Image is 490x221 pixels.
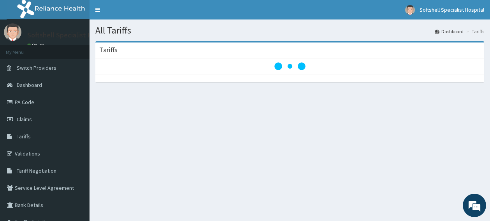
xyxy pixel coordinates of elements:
span: Dashboard [17,81,42,88]
a: Dashboard [435,28,464,35]
span: Tariffs [17,133,31,140]
svg: audio-loading [274,51,306,82]
h1: All Tariffs [95,25,484,35]
span: Softshell Specialist Hospital [420,6,484,13]
span: Claims [17,116,32,123]
img: User Image [4,23,21,41]
img: User Image [405,5,415,15]
li: Tariffs [464,28,484,35]
span: Tariff Negotiation [17,167,56,174]
h3: Tariffs [99,46,118,53]
a: Online [27,42,46,48]
p: Softshell Specialist Hospital [27,32,113,39]
span: Switch Providers [17,64,56,71]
